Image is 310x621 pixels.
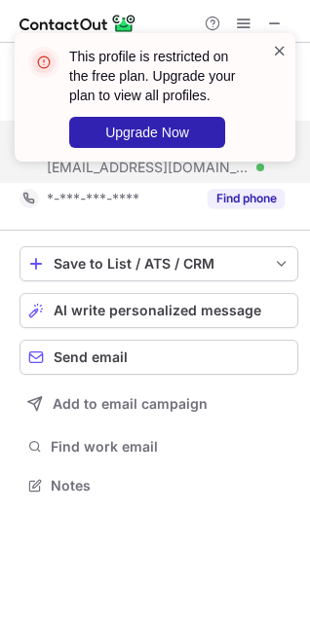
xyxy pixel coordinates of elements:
[19,386,298,421] button: Add to email campaign
[19,12,136,35] img: ContactOut v5.3.10
[51,477,291,494] span: Notes
[19,293,298,328] button: AI write personalized message
[105,125,189,140] span: Upgrade Now
[69,117,225,148] button: Upgrade Now
[53,396,208,412] span: Add to email campaign
[19,246,298,281] button: save-profile-one-click
[19,433,298,460] button: Find work email
[54,303,261,318] span: AI write personalized message
[54,349,128,365] span: Send email
[19,340,298,375] button: Send email
[208,189,285,208] button: Reveal Button
[19,472,298,499] button: Notes
[69,47,249,105] header: This profile is restricted on the free plan. Upgrade your plan to view all profiles.
[28,47,59,78] img: error
[54,256,264,272] div: Save to List / ATS / CRM
[51,438,291,456] span: Find work email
